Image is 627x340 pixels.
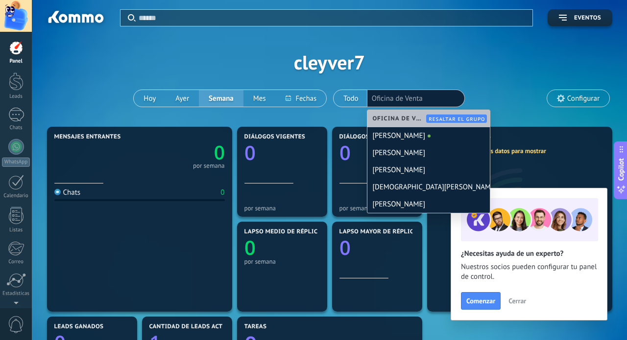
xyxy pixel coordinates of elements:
[276,90,326,107] button: Fechas
[199,90,243,107] button: Semana
[616,158,626,181] span: Copilot
[574,15,601,22] span: Eventos
[567,94,600,103] span: Configurar
[548,9,612,26] button: Eventos
[367,144,490,161] div: [PERSON_NAME]
[166,90,199,107] button: Ayer
[429,116,485,122] span: Resaltar el grupo
[244,323,267,330] span: Tareas
[54,188,81,197] div: Chats
[367,196,490,213] div: [PERSON_NAME]
[244,204,320,212] div: por semana
[220,188,224,197] div: 0
[368,90,447,107] button: [PERSON_NAME]Oficina de Venta
[461,262,597,282] span: Nuestros socios pueden configurar tu panel de control.
[2,227,30,233] div: Listas
[339,228,417,235] span: Lapso mayor de réplica
[466,297,495,304] span: Comenzar
[244,228,322,235] span: Lapso medio de réplica
[244,258,320,265] div: por semana
[367,179,490,196] div: [DEMOGRAPHIC_DATA][PERSON_NAME]
[504,294,531,308] button: Cerrar
[2,193,30,199] div: Calendario
[372,115,429,122] span: Oficina de Venta
[367,127,490,144] div: [PERSON_NAME]
[334,90,368,107] button: Todo
[508,297,526,304] span: Cerrar
[243,90,276,107] button: Mes
[2,291,30,297] div: Estadísticas
[140,139,225,165] a: 0
[54,134,121,140] span: Mensajes entrantes
[339,134,409,140] span: Diálogos sin réplica
[244,139,256,166] text: 0
[2,125,30,131] div: Chats
[2,158,30,167] div: WhatsApp
[2,58,30,65] div: Panel
[214,139,224,165] text: 0
[461,249,597,258] h2: ¿Necesitas ayuda de un experto?
[54,323,104,330] span: Leads ganados
[244,234,256,261] text: 0
[54,189,61,195] img: Chats
[2,259,30,265] div: Correo
[193,163,225,168] div: por semana
[339,204,415,212] div: por semana
[244,134,306,140] span: Diálogos vigentes
[434,147,553,155] div: No hay suficientes datos para mostrar
[367,161,490,179] div: [PERSON_NAME]
[134,90,166,107] button: Hoy
[149,323,237,330] span: Cantidad de leads activos
[2,93,30,100] div: Leads
[339,139,351,166] text: 0
[461,292,501,310] button: Comenzar
[339,234,351,261] text: 0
